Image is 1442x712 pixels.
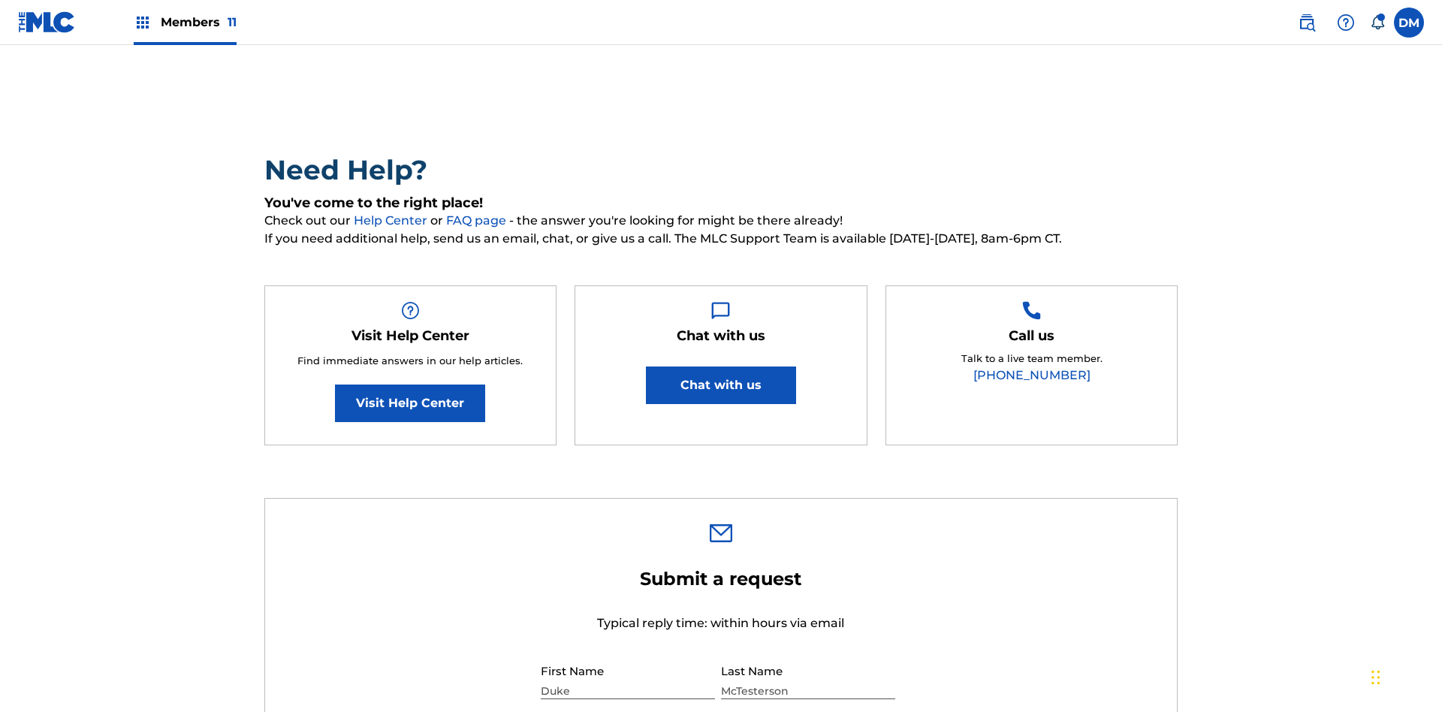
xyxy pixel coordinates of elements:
a: Visit Help Center [335,385,485,422]
div: Help [1331,8,1361,38]
img: Help Box Image [1022,301,1041,320]
p: Talk to a live team member. [961,351,1103,367]
img: Help Box Image [401,301,420,320]
h5: You've come to the right place! [264,195,1178,212]
div: Notifications [1370,15,1385,30]
a: Help Center [354,213,430,228]
a: Public Search [1292,8,1322,38]
h2: Need Help? [264,153,1178,187]
span: Typical reply time: within hours via email [597,616,844,630]
img: 0ff00501b51b535a1dc6.svg [710,524,732,542]
a: FAQ page [446,213,509,228]
span: Check out our or - the answer you're looking for might be there already! [264,212,1178,230]
a: [PHONE_NUMBER] [973,368,1091,382]
button: Chat with us [646,367,796,404]
img: help [1337,14,1355,32]
img: search [1298,14,1316,32]
h5: Visit Help Center [351,327,469,345]
span: Find immediate answers in our help articles. [297,354,523,367]
iframe: Chat Widget [1367,640,1442,712]
span: Members [161,14,237,31]
h5: Chat with us [677,327,765,345]
span: If you need additional help, send us an email, chat, or give us a call. The MLC Support Team is a... [264,230,1178,248]
img: MLC Logo [18,11,76,33]
h5: Call us [1009,327,1054,345]
h2: Submit a request [541,568,901,590]
div: User Menu [1394,8,1424,38]
span: 11 [228,15,237,29]
img: Top Rightsholders [134,14,152,32]
div: Drag [1371,655,1380,700]
img: Help Box Image [711,301,730,320]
